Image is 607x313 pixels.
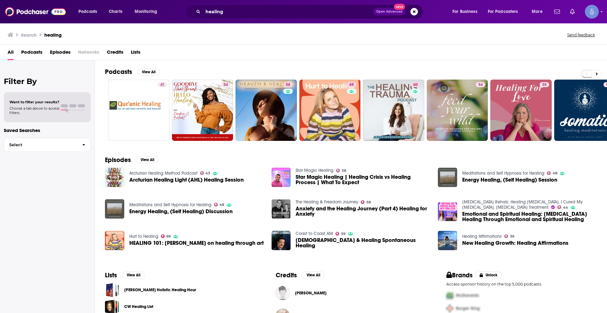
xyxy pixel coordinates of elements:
[272,199,291,219] a: Anxiety and the Healing Journey (Part 4) Healing for Anxiety
[107,47,123,60] span: Credits
[129,234,158,239] a: Hurt to Healing
[342,169,346,172] span: 38
[462,199,583,210] a: Autoimmune Rehab: Healing Autoimmune Disease, I Cured My Autoimmune Disease, Autoimmune Disease T...
[462,234,502,239] a: Healing Affirmations
[438,202,457,221] img: Emotional and Spiritual Healing: Autoimmune Healing Through Emotional and Spiritual Healing
[296,238,430,248] a: Shamanism & Healing Spontaneous Healing
[105,199,124,219] img: Energy Healing, (Self Healing) DIscussion
[462,177,557,183] a: Energy Healing, (Self Healing) Session
[296,231,333,236] a: Coast to Coast AM
[105,68,132,76] h2: Podcasts
[105,156,159,164] a: EpisodesView All
[129,202,212,208] a: Meditations and Self Hypnosis for Healing
[462,171,544,176] a: Meditations and Self Hypnosis for Healing
[276,271,297,279] h2: Credits
[9,106,59,115] span: Choose a tab above to access filters.
[172,80,233,141] a: 54
[413,82,418,88] span: 60
[366,201,371,204] span: 58
[9,100,59,104] span: Want to filter your results?
[129,171,198,176] a: Arcturian Healing Method Podcast
[224,82,228,88] span: 54
[105,283,119,297] a: Kennel Kelp Holistic Healing Hour
[552,6,562,17] a: Show notifications dropdown
[296,199,358,205] a: The Healing & Freedom Journey
[214,203,224,207] a: 48
[276,286,290,300] img: Evelyn Kelly
[105,156,131,164] h2: Episodes
[8,47,14,60] a: All
[272,231,291,250] img: Shamanism & Healing Spontaneous Healing
[129,240,264,246] span: HEALING 101: [PERSON_NAME] on healing through art
[585,5,599,19] span: Logged in as Spiral5-G1
[205,172,210,175] span: 43
[490,80,552,141] a: 55
[276,271,325,279] a: CreditsView All
[21,32,37,38] h3: Search
[296,174,430,185] a: Star Magic Healing | Healing Crisis vs Healing Process | What To Expect
[5,6,66,18] a: Podchaser - Follow, Share and Rate Podcasts
[4,77,91,86] h2: Filter By
[295,291,327,296] a: Evelyn Kelly
[302,271,325,279] button: View All
[203,7,373,17] input: Search podcasts, credits, & more...
[50,47,71,60] a: Episodes
[108,80,169,141] a: 41
[488,7,518,16] span: For Podcasters
[124,303,153,310] a: CW Healing List
[462,240,568,246] a: New Healing Growth: Healing Affirmations
[296,238,430,248] span: [DEMOGRAPHIC_DATA] & Healing Spontaneous Healing
[105,231,124,250] a: HEALING 101: Madeline Magistrado on healing through art
[361,200,371,204] a: 58
[484,7,527,17] button: open menu
[74,7,105,17] button: open menu
[160,82,164,88] span: 41
[296,206,430,217] a: Anxiety and the Healing Journey (Part 4) Healing for Anxiety
[376,10,402,13] span: Open Advanced
[411,82,420,87] a: 60
[105,168,124,187] img: Arcturian Healing Light (AHL) Healing Session
[129,240,264,246] a: HEALING 101: Madeline Magistrado on healing through art
[565,32,597,38] button: Send feedback
[444,289,456,302] img: First Pro Logo
[557,205,568,209] a: 44
[131,47,140,60] span: Lists
[78,7,97,16] span: Podcasts
[510,235,514,238] span: 36
[540,82,549,87] a: 55
[299,80,361,141] a: 69
[585,5,599,19] button: Show profile menu
[476,82,485,87] a: 54
[129,177,244,183] span: Arcturian Healing Light (AHL) Healing Session
[446,282,597,286] p: Access sponsor history on the top 5,000 podcasts.
[446,271,473,279] h2: Brands
[105,271,117,279] h2: Lists
[44,32,62,38] h3: healing
[136,156,159,164] button: View All
[438,168,457,187] img: Energy Healing, (Self Healing) Session
[394,4,405,10] span: New
[161,234,171,238] a: 69
[21,47,42,60] span: Podcasts
[563,206,568,209] span: 44
[272,168,291,187] a: Star Magic Healing | Healing Crisis vs Healing Process | What To Expect
[122,271,145,279] button: View All
[452,7,477,16] span: For Business
[336,169,346,172] a: 38
[192,4,429,19] div: Search podcasts, credits, & more...
[427,80,488,141] a: 54
[296,168,334,173] a: Star Magic Healing
[219,203,224,206] span: 48
[129,209,233,214] a: Energy Healing, (Self Healing) DIscussion
[547,171,557,175] a: 48
[137,68,160,76] button: View All
[341,232,346,235] span: 59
